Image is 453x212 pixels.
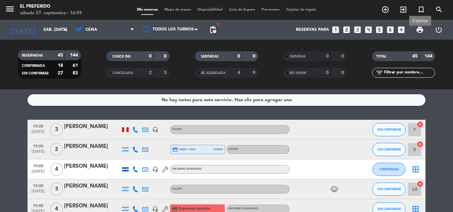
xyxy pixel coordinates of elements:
span: [DATE] [30,149,46,157]
i: looks_5 [375,25,384,34]
strong: 45 [58,53,63,58]
strong: 18 [58,63,63,68]
span: Reservas para [296,27,329,32]
span: SALON [172,188,182,190]
i: arrow_drop_down [62,26,70,34]
span: Esperando garantía [179,206,210,211]
i: credit_card [172,147,178,152]
strong: 0 [253,54,257,59]
span: stripe [213,147,223,151]
span: [DATE] [30,189,46,197]
span: CONFIRMADA [22,64,45,67]
span: 3 [50,183,63,196]
strong: 0 [326,70,329,75]
i: search [435,6,443,14]
div: Exportar [409,18,431,24]
strong: 0 [326,54,329,59]
i: border_all [412,165,420,173]
span: SALON [172,128,182,131]
span: Mapa de mesas [161,8,194,12]
span: SIN CONFIRMAR [377,128,401,131]
i: [DATE] [5,22,40,37]
strong: 0 [237,54,240,59]
div: [PERSON_NAME] [64,182,120,191]
div: [PERSON_NAME] [64,162,120,171]
button: SIN CONFIRMAR [372,183,406,196]
strong: 2 [149,70,152,75]
span: 19:00 [30,122,46,130]
span: 19:00 [30,142,46,149]
i: looks_one [331,25,340,34]
i: add_box [397,25,406,34]
span: SIN CONFIRMAR [22,72,48,75]
strong: 3 [164,70,168,75]
button: CONFIRMADA [372,163,406,176]
span: amex * 2008 [172,147,195,152]
span: print [416,26,424,34]
div: [PERSON_NAME] [64,122,120,131]
strong: 45 [412,54,418,59]
span: Mis reservas [134,8,161,12]
i: headset_mic [152,206,158,212]
input: Filtrar por nombre... [383,69,435,76]
span: Tarjetas de regalo [283,8,320,12]
span: SIN CONFIRMAR [377,148,401,151]
span: [DATE] [30,130,46,137]
span: [DATE] [30,169,46,177]
i: child_care [330,185,338,193]
span: SENTADAS [201,55,219,58]
i: exit_to_app [399,6,407,14]
i: menu [5,4,15,14]
strong: 144 [424,54,434,59]
i: filter_list [375,69,383,77]
strong: 144 [70,53,79,58]
div: LOG OUT [429,20,448,40]
span: RE AGENDADA [201,71,226,75]
span: Disponibilidad [194,8,226,12]
span: NO SHOW [290,71,306,75]
span: 4 [50,163,63,176]
strong: 0 [341,70,345,75]
i: headset_mic [152,166,158,172]
i: credit_card [172,206,178,212]
span: Lista de Espera [226,8,258,12]
div: No hay notas para este servicio. Haz clic para agregar una [162,96,292,104]
i: looks_3 [353,25,362,34]
span: SIN CONFIRMAR [377,207,401,211]
span: RESERVADAS [22,54,43,57]
button: SIN CONFIRMAR [372,123,406,136]
span: 19:00 [30,201,46,209]
span: pending_actions [209,26,217,34]
strong: 61 [73,63,79,68]
i: turned_in_not [417,6,425,14]
span: SIN CONFIRMAR [377,187,401,191]
span: 3 [50,123,63,136]
span: 19:00 [30,162,46,169]
span: Cena [86,27,97,32]
strong: 0 [149,54,152,59]
button: menu [5,4,15,16]
i: cancel [417,121,423,128]
span: 19:00 [30,182,46,189]
i: looks_6 [386,25,395,34]
i: add_circle_outline [381,6,389,14]
strong: 9 [253,70,257,75]
span: CANCELADA [112,71,133,75]
div: sábado 27. septiembre - 16:59 [20,10,82,17]
strong: 27 [58,71,63,75]
strong: 83 [73,71,79,75]
button: SIN CONFIRMAR [372,143,406,156]
span: Sin menú asignado [172,168,202,170]
span: SALON [228,148,238,150]
i: cancel [417,181,423,187]
i: headset_mic [152,127,158,133]
span: 2 [50,143,63,156]
strong: 4 [237,70,240,75]
span: SERVIDAS [290,55,306,58]
span: fiber_manual_record [216,22,220,26]
span: Pre-acceso [258,8,283,12]
div: [PERSON_NAME] [64,142,120,151]
span: TOTAL [376,55,386,58]
span: CHECK INS [112,55,131,58]
i: cancel [417,141,423,148]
